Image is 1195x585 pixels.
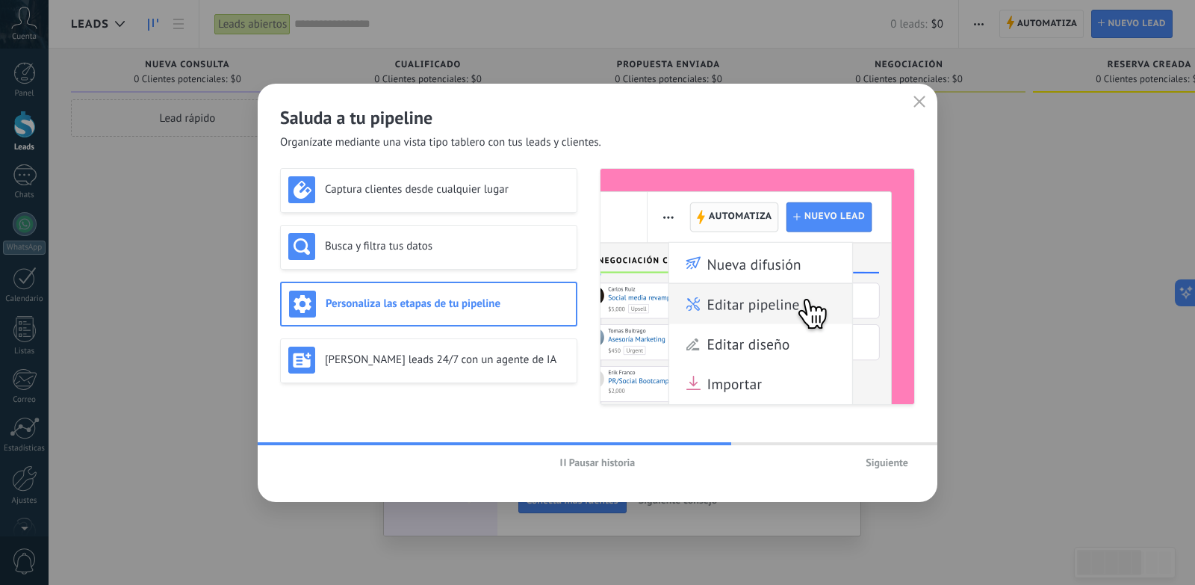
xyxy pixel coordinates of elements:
h2: Saluda a tu pipeline [280,106,915,129]
h3: Personaliza las etapas de tu pipeline [326,297,568,311]
button: Siguiente [859,451,915,474]
span: Pausar historia [569,457,636,468]
h3: Busca y filtra tus datos [325,239,569,253]
h3: [PERSON_NAME] leads 24/7 con un agente de IA [325,353,569,367]
h3: Captura clientes desde cualquier lugar [325,182,569,196]
span: Organízate mediante una vista tipo tablero con tus leads y clientes. [280,135,601,150]
button: Pausar historia [553,451,642,474]
span: Siguiente [866,457,908,468]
